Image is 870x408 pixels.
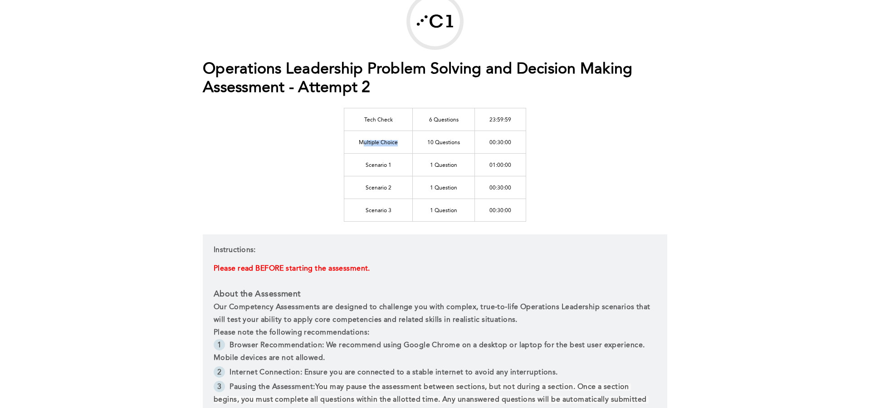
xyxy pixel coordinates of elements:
[214,290,301,298] strong: About the Assessment
[344,176,413,199] td: Scenario 2
[214,342,647,362] span: Browser Recommendation: We recommend using Google Chrome on a desktop or laptop for the best user...
[214,265,370,272] span: Please read BEFORE starting the assessment.
[475,176,526,199] td: 00:30:00
[344,199,413,221] td: Scenario 3
[214,329,369,336] span: Please note the following recommendations:
[475,108,526,131] td: 23:59:59
[344,153,413,176] td: Scenario 1
[413,153,475,176] td: 1 Question
[475,199,526,221] td: 00:30:00
[344,108,413,131] td: Tech Check
[413,108,475,131] td: 6 Questions
[413,131,475,153] td: 10 Questions
[230,369,557,376] span: Internet Connection: Ensure you are connected to a stable internet to avoid any interruptions.
[413,176,475,199] td: 1 Question
[475,153,526,176] td: 01:00:00
[214,304,652,324] span: Our Competency Assessments are designed to challenge you with complex, true-to-life Operations Le...
[230,384,315,391] span: Pausing the Assessment:
[344,131,413,153] td: Multiple Choice
[475,131,526,153] td: 00:30:00
[413,199,475,221] td: 1 Question
[203,60,667,97] h1: Operations Leadership Problem Solving and Decision Making Assessment - Attempt 2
